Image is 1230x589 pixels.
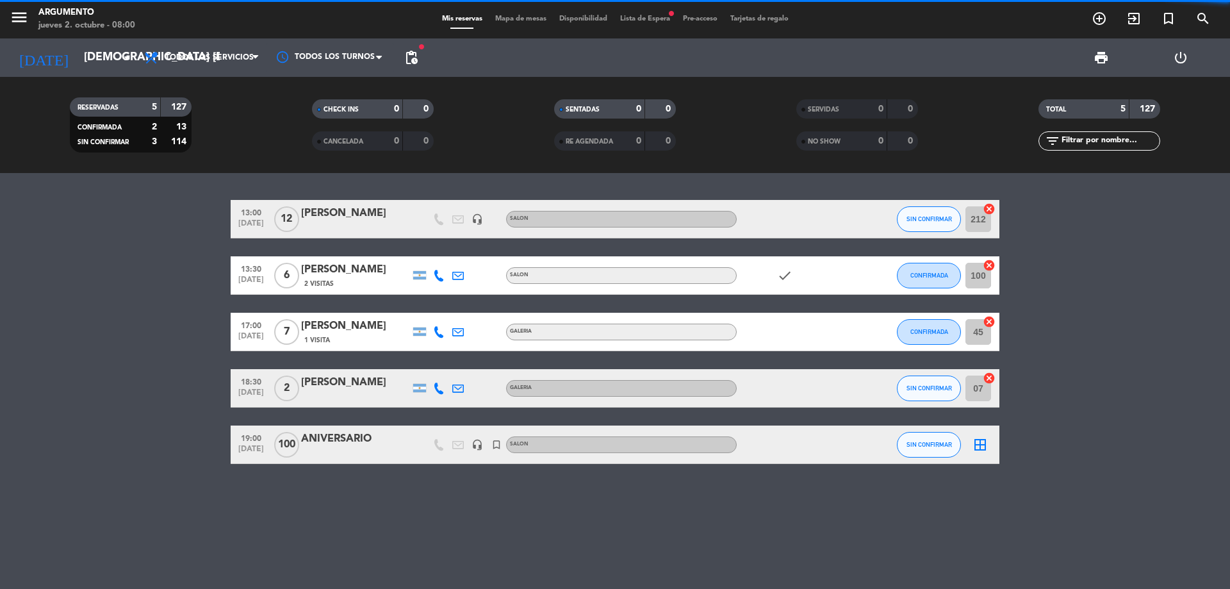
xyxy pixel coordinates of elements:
[1045,133,1060,149] i: filter_list
[152,103,157,112] strong: 5
[471,213,483,225] i: headset_mic
[668,10,675,17] span: fiber_manual_record
[983,259,996,272] i: cancel
[897,263,961,288] button: CONFIRMADA
[1173,50,1188,65] i: power_settings_new
[906,215,952,222] span: SIN CONFIRMAR
[666,137,673,145] strong: 0
[777,268,792,283] i: check
[301,318,410,335] div: [PERSON_NAME]
[1126,11,1142,26] i: exit_to_app
[304,279,334,289] span: 2 Visitas
[171,137,189,146] strong: 114
[235,388,267,403] span: [DATE]
[724,15,795,22] span: Tarjetas de regalo
[235,374,267,388] span: 18:30
[274,432,299,458] span: 100
[274,263,299,288] span: 6
[301,374,410,391] div: [PERSON_NAME]
[510,442,529,447] span: SALON
[119,50,135,65] i: arrow_drop_down
[301,261,410,278] div: [PERSON_NAME]
[983,315,996,328] i: cancel
[301,205,410,222] div: [PERSON_NAME]
[324,106,359,113] span: CHECK INS
[553,15,614,22] span: Disponibilidad
[983,203,996,215] i: cancel
[152,122,157,131] strong: 2
[878,137,883,145] strong: 0
[972,437,988,452] i: border_all
[666,104,673,113] strong: 0
[897,206,961,232] button: SIN CONFIRMAR
[235,276,267,290] span: [DATE]
[165,53,254,62] span: Todos los servicios
[423,104,431,113] strong: 0
[38,6,135,19] div: Argumento
[906,385,952,392] span: SIN CONFIRMAR
[1092,11,1107,26] i: add_circle_outline
[78,104,119,111] span: RESERVADAS
[566,138,613,145] span: RE AGENDADA
[394,137,399,145] strong: 0
[152,137,157,146] strong: 3
[1140,104,1158,113] strong: 127
[471,439,483,451] i: headset_mic
[324,138,363,145] span: CANCELADA
[235,332,267,347] span: [DATE]
[78,124,122,131] span: CONFIRMADA
[614,15,676,22] span: Lista de Espera
[235,261,267,276] span: 13:30
[897,376,961,401] button: SIN CONFIRMAR
[566,106,600,113] span: SENTADAS
[636,137,641,145] strong: 0
[235,430,267,445] span: 19:00
[78,139,129,145] span: SIN CONFIRMAR
[1141,38,1220,77] div: LOG OUT
[171,103,189,112] strong: 127
[394,104,399,113] strong: 0
[274,376,299,401] span: 2
[636,104,641,113] strong: 0
[510,329,532,334] span: GALERIA
[274,319,299,345] span: 7
[908,137,915,145] strong: 0
[510,272,529,278] span: SALON
[235,317,267,332] span: 17:00
[304,335,330,345] span: 1 Visita
[10,8,29,31] button: menu
[676,15,724,22] span: Pre-acceso
[235,445,267,460] span: [DATE]
[906,441,952,448] span: SIN CONFIRMAR
[808,106,839,113] span: SERVIDAS
[436,15,489,22] span: Mis reservas
[1046,106,1066,113] span: TOTAL
[910,328,948,335] span: CONFIRMADA
[1195,11,1211,26] i: search
[423,137,431,145] strong: 0
[274,206,299,232] span: 12
[1161,11,1176,26] i: turned_in_not
[897,432,961,458] button: SIN CONFIRMAR
[176,122,189,131] strong: 13
[510,385,532,390] span: GALERIA
[983,372,996,385] i: cancel
[878,104,883,113] strong: 0
[897,319,961,345] button: CONFIRMADA
[510,216,529,221] span: SALON
[1060,134,1160,148] input: Filtrar por nombre...
[1094,50,1109,65] span: print
[235,219,267,234] span: [DATE]
[418,43,425,51] span: fiber_manual_record
[10,44,78,72] i: [DATE]
[491,439,502,451] i: turned_in_not
[910,272,948,279] span: CONFIRMADA
[908,104,915,113] strong: 0
[235,204,267,219] span: 13:00
[404,50,419,65] span: pending_actions
[1120,104,1126,113] strong: 5
[808,138,840,145] span: NO SHOW
[10,8,29,27] i: menu
[301,431,410,447] div: ANIVERSARIO
[38,19,135,32] div: jueves 2. octubre - 08:00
